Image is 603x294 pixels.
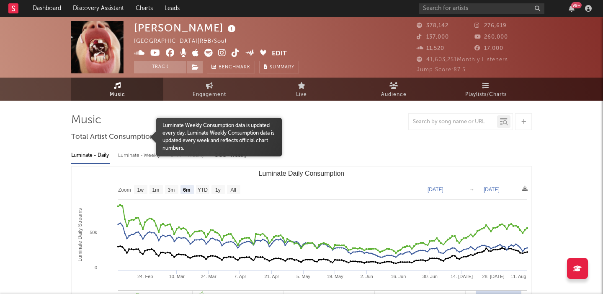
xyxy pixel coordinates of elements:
span: Engagement [193,90,226,100]
text: 50k [90,230,97,235]
a: Live [255,78,348,101]
a: Audience [348,78,440,101]
input: Search by song name or URL [409,119,497,125]
span: Audience [381,90,407,100]
button: 99+ [569,5,575,12]
span: Summary [270,65,294,70]
text: 6m [183,187,190,193]
text: Luminate Daily Consumption [259,170,345,177]
span: 11,520 [417,46,444,51]
div: Luminate - Daily [71,148,110,163]
text: 5. May [296,274,311,279]
div: [GEOGRAPHIC_DATA] | R&B/Soul [134,36,236,47]
text: 2. Jun [361,274,373,279]
div: 99 + [571,2,582,8]
span: 137,000 [417,34,449,40]
text: 11. Aug [510,274,526,279]
text: 28. [DATE] [482,274,505,279]
a: Benchmark [207,61,255,73]
span: Music [110,90,125,100]
span: 260,000 [474,34,508,40]
text: 7. Apr [234,274,246,279]
text: 19. May [327,274,344,279]
span: Benchmark [219,62,250,73]
span: 276,619 [474,23,507,29]
text: All [230,187,236,193]
span: 17,000 [474,46,503,51]
button: Summary [259,61,299,73]
span: 41,603,251 Monthly Listeners [417,57,508,62]
text: Zoom [118,187,131,193]
text: YTD [198,187,208,193]
span: Total Artist Consumption [71,132,154,142]
text: 14. [DATE] [451,274,473,279]
button: Edit [272,49,287,59]
button: Track [134,61,186,73]
a: Music [71,78,163,101]
span: Live [296,90,307,100]
text: [DATE] [428,187,443,193]
text: 16. Jun [391,274,406,279]
div: Luminate - Weekly [118,148,162,163]
input: Search for artists [419,3,544,14]
text: 0 [95,265,97,270]
text: 21. Apr [265,274,279,279]
div: [PERSON_NAME] [134,21,238,35]
text: 3m [168,187,175,193]
text: 1w [137,187,144,193]
text: 24. Mar [201,274,216,279]
text: 10. Mar [169,274,185,279]
a: Playlists/Charts [440,78,532,101]
text: → [469,187,474,193]
text: Luminate Daily Streams [77,208,83,261]
a: Engagement [163,78,255,101]
text: 1y [215,187,221,193]
span: Playlists/Charts [465,90,507,100]
text: 24. Feb [137,274,153,279]
text: 30. Jun [423,274,438,279]
span: Jump Score: 87.5 [417,67,466,73]
span: Luminate Weekly Consumption data is updated every day. Luminate Weekly Consumption data is update... [156,122,282,152]
text: [DATE] [484,187,500,193]
text: 1m [152,187,160,193]
span: 378,142 [417,23,448,29]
